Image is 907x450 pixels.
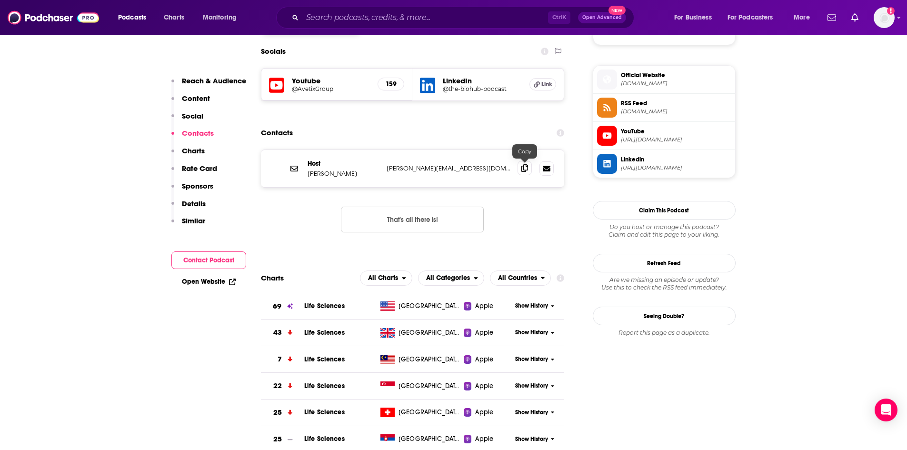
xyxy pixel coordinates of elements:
span: Do you host or manage this podcast? [593,223,736,231]
button: Rate Card [171,164,217,181]
h3: 25 [273,434,282,445]
button: Nothing here. [341,207,484,232]
a: Life Sciences [304,435,345,443]
a: @the-biohub-podcast [443,85,522,92]
p: Charts [182,146,205,155]
a: Charts [158,10,190,25]
span: Linkedin [621,155,731,164]
span: More [794,11,810,24]
div: Copy [512,144,537,159]
h2: Charts [261,273,284,282]
h5: Youtube [292,76,370,85]
button: Show profile menu [874,7,895,28]
span: Ctrl K [548,11,570,24]
button: Refresh Feed [593,254,736,272]
a: Apple [464,408,512,417]
span: All Charts [368,275,398,281]
span: Show History [515,355,548,363]
button: open menu [360,270,412,286]
button: open menu [668,10,724,25]
button: Content [171,94,210,111]
a: Life Sciences [304,329,345,337]
a: Apple [464,355,512,364]
div: Report this page as a duplicate. [593,329,736,337]
div: Claim and edit this page to your liking. [593,223,736,239]
span: Monitoring [203,11,237,24]
span: Show History [515,302,548,310]
a: @AvetixGroup [292,85,370,92]
a: Show notifications dropdown [824,10,840,26]
a: Life Sciences [304,355,345,363]
span: All Categories [426,275,470,281]
span: Apple [475,328,493,338]
a: Linkedin[URL][DOMAIN_NAME] [597,154,731,174]
span: https://www.linkedin.com/company/the-biohub-podcast [621,164,731,171]
a: Open Website [182,278,236,286]
h3: 43 [273,327,282,338]
button: Show History [512,302,558,310]
h3: 25 [273,407,282,418]
div: Are we missing an episode or update? Use this to check the RSS feed immediately. [593,276,736,291]
a: [GEOGRAPHIC_DATA] [377,301,464,311]
h5: 159 [386,80,396,88]
p: [PERSON_NAME] [308,170,379,178]
input: Search podcasts, credits, & more... [302,10,548,25]
a: Link [529,78,556,90]
a: [GEOGRAPHIC_DATA] [377,434,464,444]
img: User Profile [874,7,895,28]
a: Life Sciences [304,408,345,416]
a: 25 [261,400,304,426]
button: Reach & Audience [171,76,246,94]
span: Apple [475,301,493,311]
p: Details [182,199,206,208]
button: Contact Podcast [171,251,246,269]
span: All Countries [498,275,537,281]
h3: 22 [273,380,282,391]
p: Social [182,111,203,120]
a: Apple [464,381,512,391]
a: Official Website[DOMAIN_NAME] [597,70,731,90]
a: Show notifications dropdown [847,10,862,26]
span: Logged in as rachellerussopr [874,7,895,28]
p: Contacts [182,129,214,138]
a: RSS Feed[DOMAIN_NAME] [597,98,731,118]
div: Search podcasts, credits, & more... [285,7,643,29]
a: Life Sciences [304,302,345,310]
button: Show History [512,329,558,337]
p: [PERSON_NAME][EMAIL_ADDRESS][DOMAIN_NAME] [387,164,510,172]
a: YouTube[URL][DOMAIN_NAME] [597,126,731,146]
span: Show History [515,409,548,417]
button: Similar [171,216,205,234]
img: Podchaser - Follow, Share and Rate Podcasts [8,9,99,27]
span: Apple [475,408,493,417]
h3: 7 [278,354,282,365]
p: Sponsors [182,181,213,190]
span: Show History [515,329,548,337]
svg: Add a profile image [887,7,895,15]
span: https://www.youtube.com/@AvetixGroup [621,136,731,143]
span: Podcasts [118,11,146,24]
a: 7 [261,346,304,372]
button: Claim This Podcast [593,201,736,220]
span: Serbia [399,434,460,444]
button: Show History [512,435,558,443]
button: Show History [512,355,558,363]
a: 43 [261,320,304,346]
p: Similar [182,216,205,225]
button: open menu [787,10,822,25]
span: United States [399,301,460,311]
button: open menu [111,10,159,25]
span: podcasters.spotify.com [621,80,731,87]
button: Open AdvancedNew [578,12,626,23]
span: Apple [475,355,493,364]
span: New [608,6,626,15]
button: Show History [512,409,558,417]
a: 69 [261,293,304,320]
h5: LinkedIn [443,76,522,85]
button: Show History [512,382,558,390]
span: Open Advanced [582,15,622,20]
